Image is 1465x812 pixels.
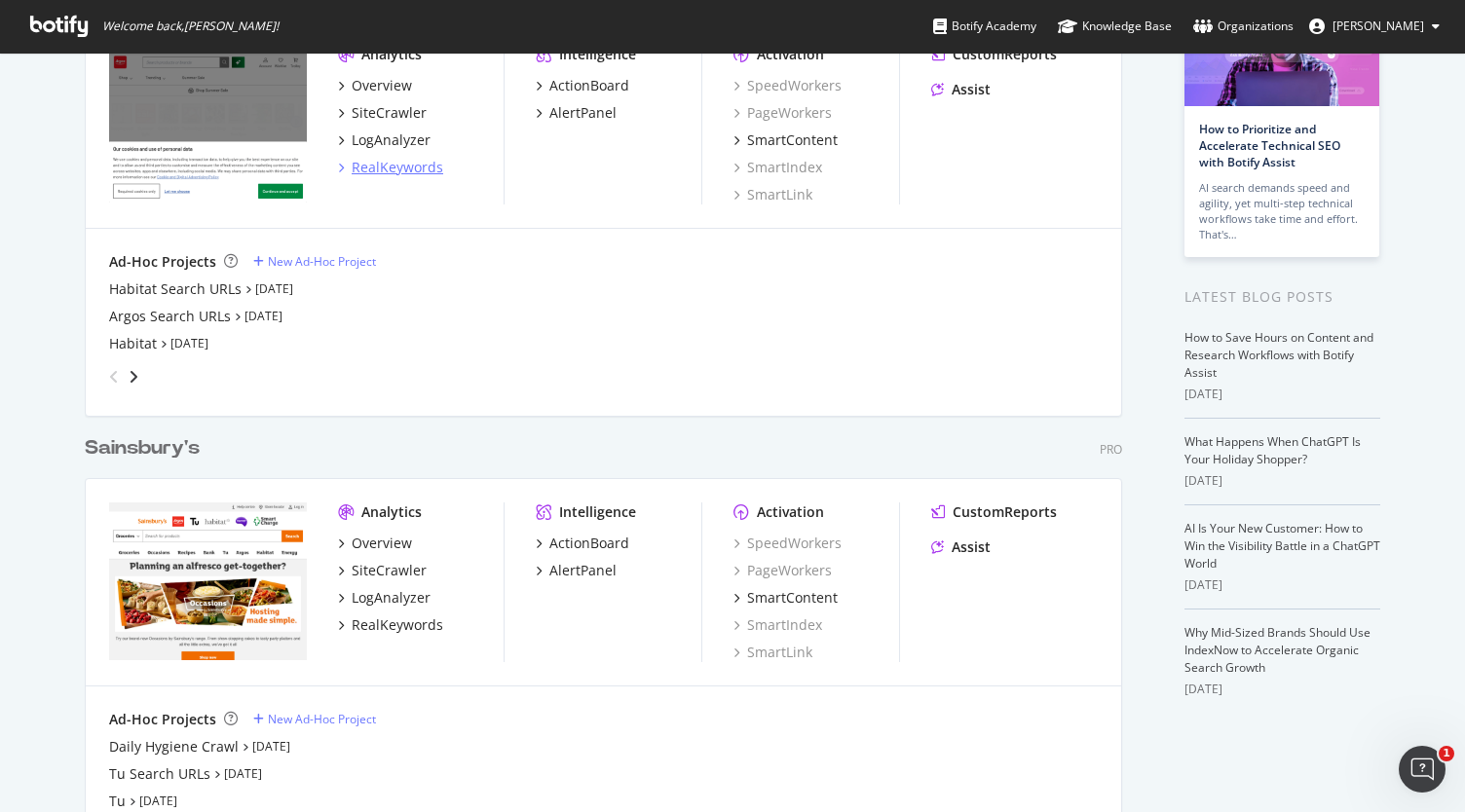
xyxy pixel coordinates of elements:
[352,588,431,608] div: LogAnalyzer
[253,253,376,270] a: New Ad-Hoc Project
[352,103,427,123] div: SiteCrawler
[931,537,991,557] a: Assist
[352,130,431,150] div: LogAnalyzer
[352,615,443,635] div: RealKeywords
[1199,180,1365,242] div: AI search demands speed and agility, yet multi-step technical workflows take time and effort. Tha...
[549,561,617,580] div: AlertPanel
[85,434,207,462] a: Sainsbury's
[1439,746,1454,761] span: 1
[1100,441,1122,458] div: Pro
[757,502,824,522] div: Activation
[1199,121,1340,170] a: How to Prioritize and Accelerate Technical SEO with Botify Assist
[733,185,812,204] a: SmartLink
[338,130,431,150] a: LogAnalyzer
[1184,433,1361,467] a: What Happens When ChatGPT Is Your Holiday Shopper?
[536,534,629,553] a: ActionBoard
[352,76,412,95] div: Overview
[170,335,208,351] a: [DATE]
[536,561,617,580] a: AlertPanel
[102,18,279,34] span: Welcome back, [PERSON_NAME] !
[549,76,629,95] div: ActionBoard
[139,793,177,809] a: [DATE]
[733,615,822,635] a: SmartIndex
[109,737,239,757] a: Daily Hygiene Crawl
[1184,286,1380,308] div: Latest Blog Posts
[559,45,636,64] div: Intelligence
[109,334,157,353] a: Habitat
[338,534,412,553] a: Overview
[101,361,127,392] div: angle-left
[747,130,838,150] div: SmartContent
[953,502,1057,522] div: CustomReports
[549,103,617,123] div: AlertPanel
[352,561,427,580] div: SiteCrawler
[109,502,307,660] img: *.sainsburys.co.uk/
[757,45,824,64] div: Activation
[361,45,422,64] div: Analytics
[268,711,376,727] div: New Ad-Hoc Project
[253,711,376,727] a: New Ad-Hoc Project
[85,434,200,462] div: Sainsbury's
[255,280,293,297] a: [DATE]
[338,76,412,95] a: Overview
[953,45,1057,64] div: CustomReports
[338,158,443,177] a: RealKeywords
[1399,746,1446,793] iframe: Intercom live chat
[268,253,376,270] div: New Ad-Hoc Project
[109,792,126,811] a: Tu
[733,76,842,95] a: SpeedWorkers
[1184,4,1379,106] img: How to Prioritize and Accelerate Technical SEO with Botify Assist
[1193,17,1294,36] div: Organizations
[931,80,991,99] a: Assist
[536,76,629,95] a: ActionBoard
[361,502,422,522] div: Analytics
[1184,576,1380,594] div: [DATE]
[733,534,842,553] a: SpeedWorkers
[1333,18,1424,34] span: Sam Macfarlane
[224,765,262,782] a: [DATE]
[109,279,242,299] a: Habitat Search URLs
[127,367,140,387] div: angle-right
[352,534,412,553] div: Overview
[109,710,216,729] div: Ad-Hoc Projects
[733,103,832,123] a: PageWorkers
[931,502,1057,522] a: CustomReports
[952,537,991,557] div: Assist
[1184,624,1371,676] a: Why Mid-Sized Brands Should Use IndexNow to Accelerate Organic Search Growth
[338,561,427,580] a: SiteCrawler
[109,45,307,203] img: www.argos.co.uk
[338,615,443,635] a: RealKeywords
[952,80,991,99] div: Assist
[1184,520,1380,572] a: AI Is Your New Customer: How to Win the Visibility Battle in a ChatGPT World
[1184,386,1380,403] div: [DATE]
[1184,681,1380,698] div: [DATE]
[109,764,210,784] a: Tu Search URLs
[352,158,443,177] div: RealKeywords
[1184,472,1380,490] div: [DATE]
[733,158,822,177] a: SmartIndex
[747,588,838,608] div: SmartContent
[109,307,231,326] a: Argos Search URLs
[252,738,290,755] a: [DATE]
[733,643,812,662] a: SmartLink
[931,45,1057,64] a: CustomReports
[733,588,838,608] a: SmartContent
[549,534,629,553] div: ActionBoard
[109,252,216,272] div: Ad-Hoc Projects
[338,103,427,123] a: SiteCrawler
[733,561,832,580] a: PageWorkers
[1184,329,1373,381] a: How to Save Hours on Content and Research Workflows with Botify Assist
